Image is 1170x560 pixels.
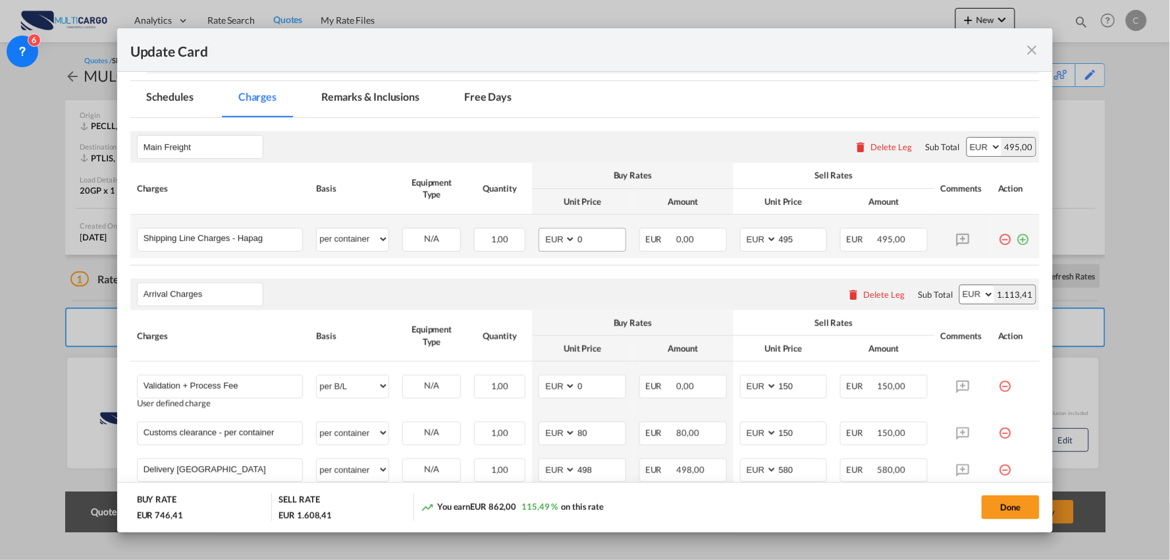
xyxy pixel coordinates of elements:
md-input-container: Delivery Alentejo [138,459,303,479]
div: User defined charge [137,399,304,408]
button: Delete Leg [855,142,913,152]
div: Delete Leg [871,142,913,152]
div: Basis [316,182,389,194]
th: Unit Price [733,189,834,215]
span: 1,00 [491,234,509,244]
span: 0,00 [677,234,695,244]
th: Amount [633,189,733,215]
select: per container [317,229,388,250]
span: 150,00 [878,381,905,391]
select: per container [317,459,388,480]
th: Amount [834,336,934,362]
div: N/A [403,422,460,443]
span: 1,00 [491,464,509,475]
input: 495 [778,229,827,248]
span: 80,00 [677,428,700,438]
div: Buy Rates [539,317,726,329]
div: SELL RATE [279,493,319,509]
div: Quantity [474,182,525,194]
div: Sell Rates [740,169,928,181]
md-icon: icon-delete [855,140,868,154]
th: Comments [934,163,992,214]
iframe: Chat [10,491,56,540]
md-input-container: Shipping Line Charges - Hapag [138,229,303,248]
md-icon: icon-minus-circle-outline red-400-fg [998,459,1011,472]
div: Charges [137,182,304,194]
span: EUR [846,381,876,391]
md-icon: icon-plus-circle-outline green-400-fg [1016,228,1029,241]
div: Sub Total [918,289,953,300]
span: EUR [645,234,675,244]
div: EUR 1.608,41 [279,509,332,521]
span: EUR [846,234,876,244]
div: N/A [403,376,460,396]
input: 498 [576,459,625,479]
input: Charge Name [144,376,303,395]
th: Action [992,163,1040,214]
div: Delete Leg [864,289,905,300]
input: 0 [576,229,625,248]
span: 0,00 [677,381,695,391]
div: Sell Rates [740,317,928,329]
select: per B/L [317,376,388,397]
div: Buy Rates [539,169,726,181]
div: EUR 746,41 [137,509,183,521]
th: Unit Price [532,336,633,362]
md-input-container: Validation + Process Fee [138,376,303,395]
div: Equipment Type [402,323,461,347]
span: 1,00 [491,381,509,391]
span: EUR [645,381,675,391]
div: Sub Total [926,141,960,153]
th: Amount [834,189,934,215]
span: 495,00 [878,234,905,244]
md-dialog: Update Card Port ... [117,28,1053,532]
input: 580 [778,459,827,479]
input: Charge Name [144,229,303,248]
md-icon: icon-close fg-AAA8AD m-0 pointer [1024,42,1040,58]
md-tab-item: Free Days [448,81,527,117]
md-input-container: Customs clearance - per container [138,422,303,442]
span: 580,00 [878,464,905,475]
span: 1,00 [491,428,509,438]
div: Update Card [130,42,1024,58]
input: Leg Name [144,137,263,157]
div: Equipment Type [402,177,461,200]
th: Unit Price [733,336,834,362]
span: 498,00 [677,464,705,475]
div: 495,00 [1001,138,1036,156]
div: N/A [403,459,460,480]
button: Done [982,495,1040,519]
div: 1.113,41 [994,285,1036,304]
select: per container [317,422,388,443]
input: 80 [576,422,625,442]
md-tab-item: Remarks & Inclusions [306,81,435,117]
input: 150 [778,422,827,442]
span: EUR [846,464,876,475]
input: Charge Name [144,459,303,479]
md-tab-item: Schedules [130,81,209,117]
md-icon: icon-trending-up [421,501,434,514]
div: N/A [403,229,460,249]
span: EUR 862,00 [470,501,516,512]
span: EUR [645,464,675,475]
md-icon: icon-minus-circle-outline red-400-fg [998,228,1011,241]
input: Leg Name [144,285,263,304]
div: Basis [316,330,389,342]
div: Charges [137,330,304,342]
input: Charge Name [144,422,303,442]
span: 115,49 % [521,501,558,512]
div: BUY RATE [137,493,176,509]
md-tab-item: Charges [223,81,292,117]
md-icon: icon-delete [847,288,861,301]
th: Amount [633,336,733,362]
input: 150 [778,376,827,395]
div: Quantity [474,330,525,342]
md-pagination-wrapper: Use the left and right arrow keys to navigate between tabs [130,81,541,117]
div: You earn on this rate [421,501,604,515]
md-icon: icon-minus-circle-outline red-400-fg [998,422,1011,435]
th: Action [992,310,1040,362]
input: 0 [576,376,625,395]
th: Comments [934,310,992,362]
md-icon: icon-minus-circle-outline red-400-fg [998,375,1011,388]
button: Delete Leg [847,289,905,300]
